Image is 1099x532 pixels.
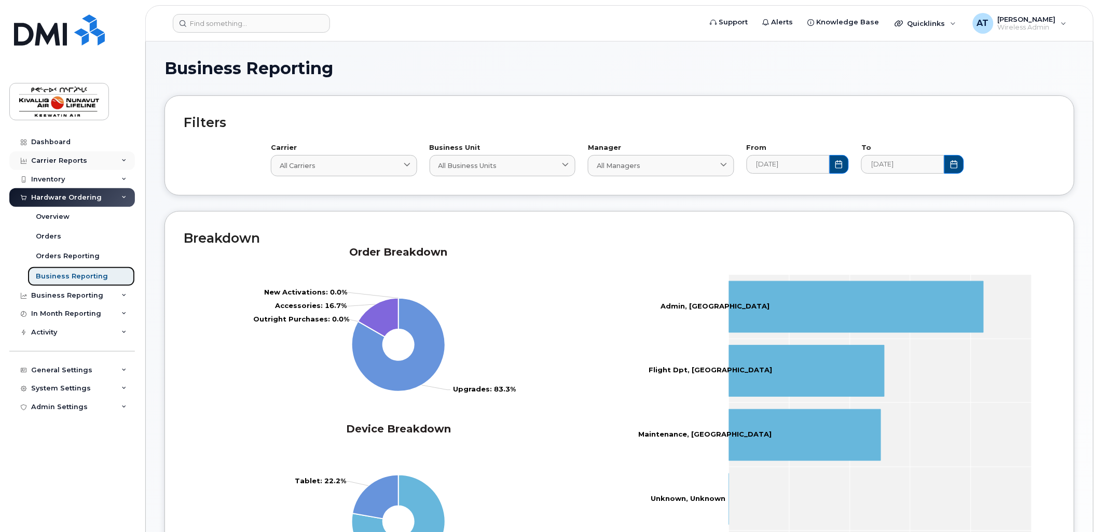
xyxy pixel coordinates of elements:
label: Manager [588,145,734,151]
span: All Business Units [438,161,497,171]
h2: Device Breakdown [184,423,613,436]
label: Carrier [271,145,417,151]
h2: Breakdown [184,230,1055,246]
h2: Order Breakdown [184,246,613,259]
iframe: Messenger Launcher [1054,487,1091,524]
button: Choose Date [944,155,964,174]
span: All Managers [597,161,640,171]
tspan: New Activations: 0.0% [265,288,348,296]
label: From [747,145,849,151]
tspan: Unknown, Unknown [651,494,726,502]
span: Business Reporting [164,61,333,76]
tspan: Maintenance, [GEOGRAPHIC_DATA] [639,430,772,439]
a: All Business Units [430,155,576,176]
tspan: Tablet: 22.2% [295,477,347,485]
tspan: Admin, [GEOGRAPHIC_DATA] [661,302,770,310]
label: Business Unit [430,145,576,151]
tspan: Upgrades: 83.3% [454,385,516,394]
tspan: Outright Purchases: 0.0% [254,315,350,323]
span: All carriers [280,161,315,171]
button: Choose Date [830,155,849,174]
a: All carriers [271,155,417,176]
a: All Managers [588,155,734,176]
tspan: Accessories: 16.7% [275,301,347,310]
label: To [861,145,964,151]
h2: Filters [184,115,1055,130]
tspan: Flight Dpt, [GEOGRAPHIC_DATA] [649,366,773,374]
